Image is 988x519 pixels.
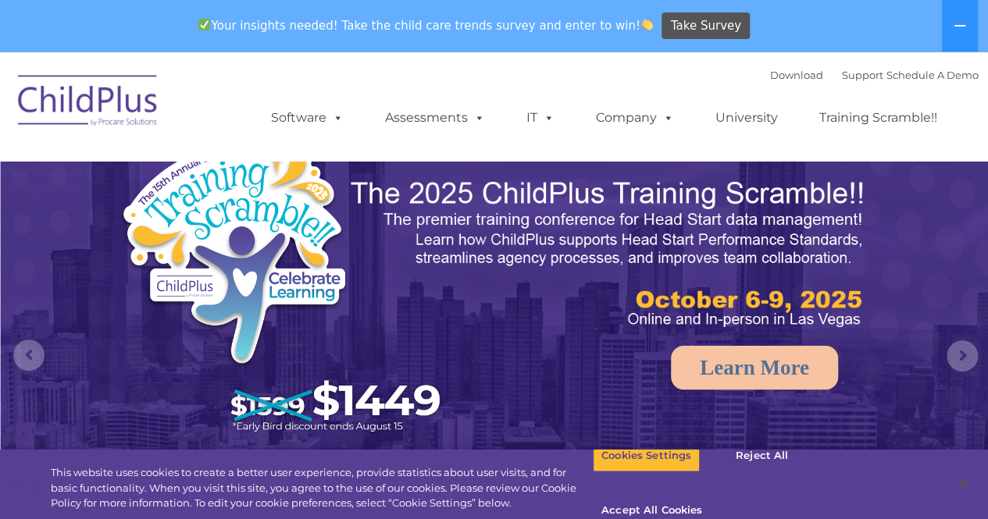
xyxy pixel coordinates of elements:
[804,102,953,133] a: Training Scramble!!
[842,69,883,81] a: Support
[217,103,265,115] span: Last name
[51,465,593,511] div: This website uses cookies to create a better user experience, provide statistics about user visit...
[10,64,166,142] img: ChildPlus by Procare Solutions
[946,466,980,500] button: Close
[369,102,501,133] a: Assessments
[886,69,979,81] a: Schedule A Demo
[593,439,700,472] button: Cookies Settings
[770,69,979,81] font: |
[700,102,794,133] a: University
[255,102,359,133] a: Software
[641,19,653,30] img: 👏
[580,102,690,133] a: Company
[770,69,823,81] a: Download
[198,19,210,30] img: ✅
[192,10,660,41] span: Your insights needed! Take the child care trends survey and enter to win!
[671,346,838,389] a: Learn More
[217,167,284,179] span: Phone number
[713,439,811,472] button: Reject All
[671,12,741,40] span: Take Survey
[662,12,750,40] a: Take Survey
[511,102,570,133] a: IT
